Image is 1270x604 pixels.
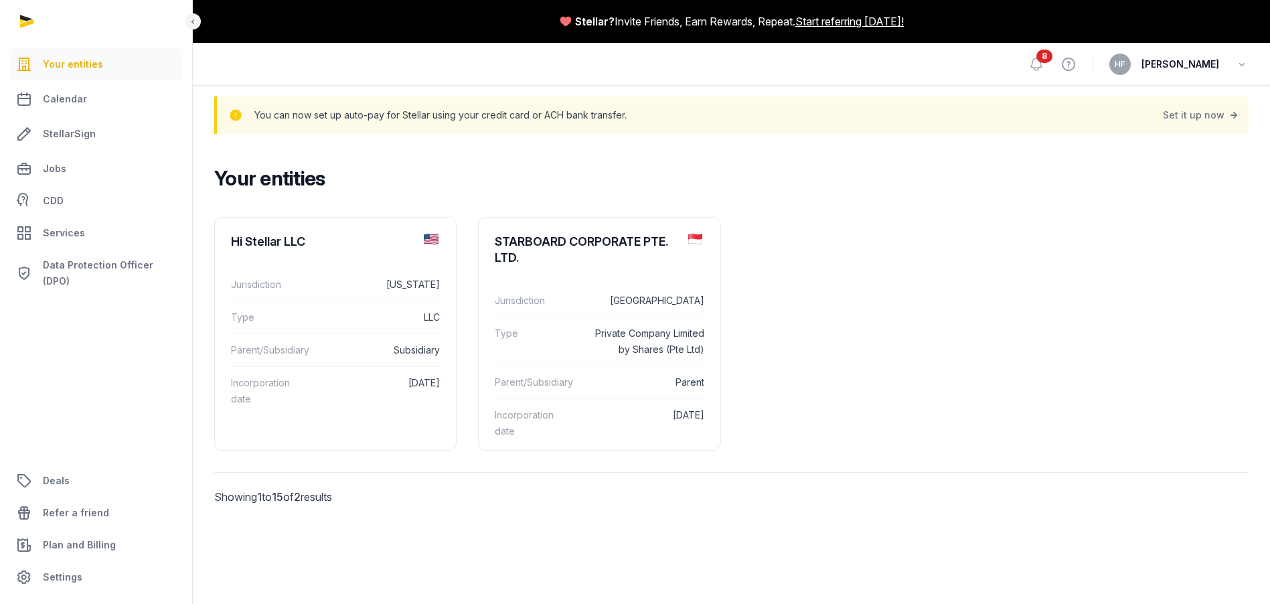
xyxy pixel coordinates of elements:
[43,193,64,209] span: CDD
[11,187,181,214] a: CDD
[43,505,109,521] span: Refer a friend
[495,374,574,390] dt: Parent/Subsidiary
[231,309,311,325] dt: Type
[231,375,311,407] dt: Incorporation date
[495,325,574,358] dt: Type
[795,13,904,29] a: Start referring [DATE]!
[321,277,441,293] dd: [US_STATE]
[11,217,181,249] a: Services
[11,561,181,593] a: Settings
[11,118,181,150] a: StellarSign
[479,218,720,458] a: STARBOARD CORPORATE PTE. LTD.Jurisdiction[GEOGRAPHIC_DATA]TypePrivate Company Limited by Shares (...
[495,293,574,309] dt: Jurisdiction
[585,407,704,439] dd: [DATE]
[1163,106,1241,125] div: Set it up now
[214,473,457,521] p: Showing to of results
[11,48,181,80] a: Your entities
[321,342,441,358] dd: Subsidiary
[11,465,181,497] a: Deals
[1115,60,1125,68] span: HF
[43,161,66,177] span: Jobs
[11,497,181,529] a: Refer a friend
[272,490,283,504] span: 15
[294,490,301,504] span: 2
[214,166,1238,190] h2: Your entities
[231,342,311,358] dt: Parent/Subsidiary
[43,91,87,107] span: Calendar
[585,325,704,358] dd: Private Company Limited by Shares (Pte Ltd)
[43,126,96,142] span: StellarSign
[424,234,438,244] img: us.png
[11,83,181,115] a: Calendar
[11,529,181,561] a: Plan and Billing
[43,473,70,489] span: Deals
[688,234,702,244] img: sg.png
[231,234,305,250] div: Hi Stellar LLC
[43,537,116,553] span: Plan and Billing
[231,277,311,293] dt: Jurisdiction
[215,218,456,426] a: Hi Stellar LLCJurisdiction[US_STATE]TypeLLCParent/SubsidiarySubsidiaryIncorporation date[DATE]
[495,234,677,266] div: STARBOARD CORPORATE PTE. LTD.
[254,106,627,125] p: You can now set up auto-pay for Stellar using your credit card or ACH bank transfer.
[575,13,615,29] span: Stellar?
[1036,50,1052,63] span: 8
[321,309,441,325] dd: LLC
[43,257,176,289] span: Data Protection Officer (DPO)
[11,153,181,185] a: Jobs
[495,407,574,439] dt: Incorporation date
[43,56,103,72] span: Your entities
[1109,54,1131,75] button: HF
[1141,56,1219,72] span: [PERSON_NAME]
[43,225,85,241] span: Services
[43,569,82,585] span: Settings
[585,293,704,309] dd: [GEOGRAPHIC_DATA]
[585,374,704,390] dd: Parent
[257,490,262,504] span: 1
[11,252,181,295] a: Data Protection Officer (DPO)
[321,375,441,407] dd: [DATE]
